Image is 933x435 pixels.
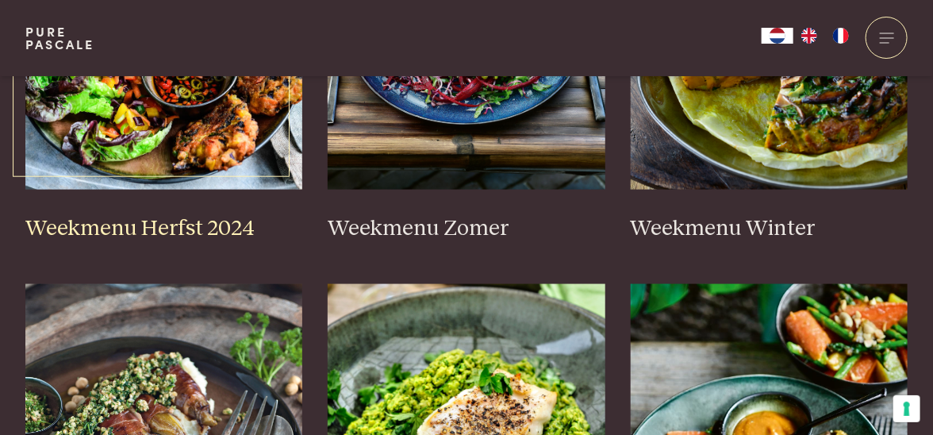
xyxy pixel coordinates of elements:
a: PurePascale [25,25,94,51]
h3: Weekmenu Herfst 2024 [25,215,303,243]
a: NL [762,28,793,44]
button: Uw voorkeuren voor toestemming voor trackingtechnologieën [893,395,920,422]
h3: Weekmenu Zomer [328,215,605,243]
div: Language [762,28,793,44]
h3: Weekmenu Winter [631,215,908,243]
a: FR [825,28,857,44]
aside: Language selected: Nederlands [762,28,857,44]
a: EN [793,28,825,44]
ul: Language list [793,28,857,44]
